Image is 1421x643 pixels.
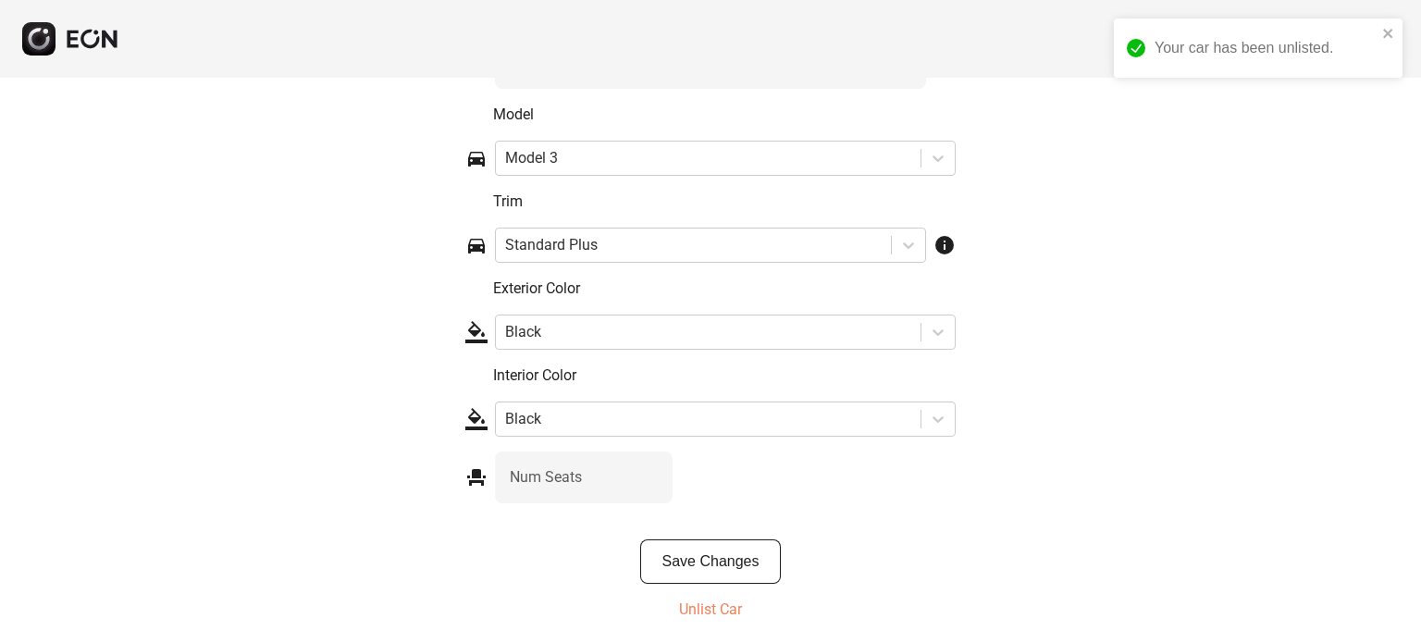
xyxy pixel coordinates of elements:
p: Trim [493,191,956,213]
span: event_seat [465,466,488,488]
span: directions_car [465,234,488,256]
p: Interior Color [493,365,956,387]
button: close [1382,26,1395,41]
div: Your car has been unlisted. [1155,37,1377,59]
span: directions_car [465,147,488,169]
p: Exterior Color [493,278,956,300]
span: format_color_fill [465,408,488,430]
span: format_color_fill [465,321,488,343]
button: Save Changes [640,539,782,584]
span: info [933,234,956,256]
p: Model [493,104,956,126]
p: Unlist Car [679,599,742,621]
label: Num Seats [510,466,582,488]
